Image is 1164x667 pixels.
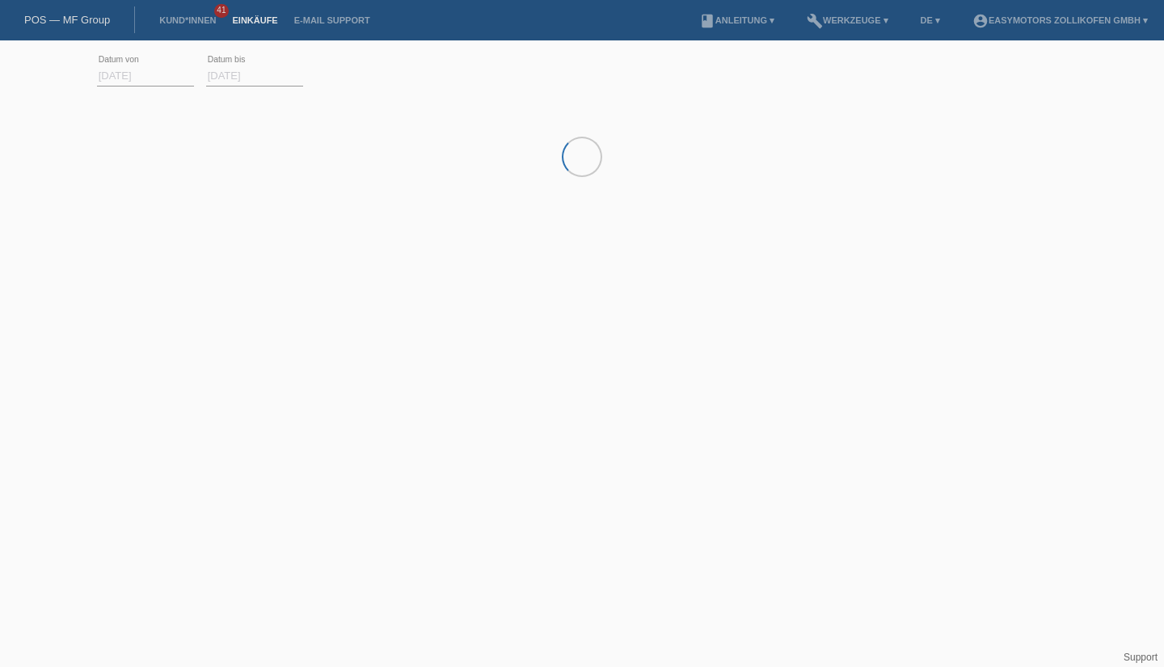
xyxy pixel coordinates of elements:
[691,15,782,25] a: bookAnleitung ▾
[286,15,378,25] a: E-Mail Support
[807,13,823,29] i: build
[224,15,285,25] a: Einkäufe
[913,15,948,25] a: DE ▾
[214,4,229,18] span: 41
[964,15,1156,25] a: account_circleEasymotors Zollikofen GmbH ▾
[972,13,989,29] i: account_circle
[1124,652,1158,663] a: Support
[699,13,715,29] i: book
[799,15,896,25] a: buildWerkzeuge ▾
[24,14,110,26] a: POS — MF Group
[151,15,224,25] a: Kund*innen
